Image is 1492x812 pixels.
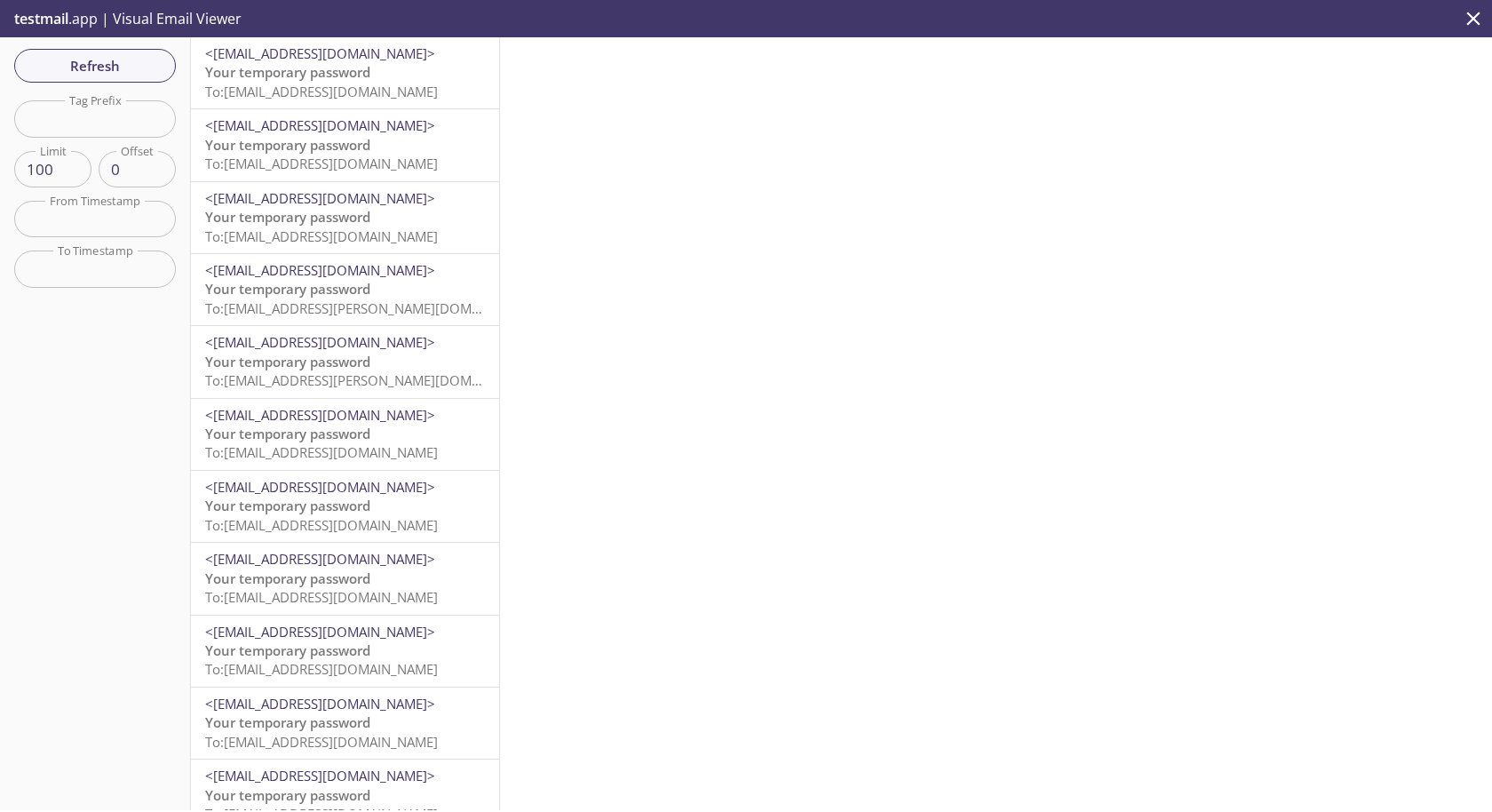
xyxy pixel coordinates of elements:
[205,660,438,678] span: To: [EMAIL_ADDRESS][DOMAIN_NAME]
[205,516,438,534] span: To: [EMAIL_ADDRESS][DOMAIN_NAME]
[205,733,438,751] span: To: [EMAIL_ADDRESS][DOMAIN_NAME]
[205,189,435,207] span: <[EMAIL_ADDRESS][DOMAIN_NAME]>
[191,471,499,542] div: <[EMAIL_ADDRESS][DOMAIN_NAME]>Your temporary passwordTo:[EMAIL_ADDRESS][DOMAIN_NAME]
[205,280,370,298] span: Your temporary password
[28,54,162,77] span: Refresh
[191,182,499,253] div: <[EMAIL_ADDRESS][DOMAIN_NAME]>Your temporary passwordTo:[EMAIL_ADDRESS][DOMAIN_NAME]
[205,371,540,389] span: To: [EMAIL_ADDRESS][PERSON_NAME][DOMAIN_NAME]
[205,44,435,62] span: <[EMAIL_ADDRESS][DOMAIN_NAME]>
[205,155,438,172] span: To: [EMAIL_ADDRESS][DOMAIN_NAME]
[191,543,499,614] div: <[EMAIL_ADDRESS][DOMAIN_NAME]>Your temporary passwordTo:[EMAIL_ADDRESS][DOMAIN_NAME]
[191,37,499,108] div: <[EMAIL_ADDRESS][DOMAIN_NAME]>Your temporary passwordTo:[EMAIL_ADDRESS][DOMAIN_NAME]
[205,569,370,587] span: Your temporary password
[205,695,435,712] span: <[EMAIL_ADDRESS][DOMAIN_NAME]>
[205,588,438,606] span: To: [EMAIL_ADDRESS][DOMAIN_NAME]
[205,299,540,317] span: To: [EMAIL_ADDRESS][PERSON_NAME][DOMAIN_NAME]
[191,399,499,470] div: <[EMAIL_ADDRESS][DOMAIN_NAME]>Your temporary passwordTo:[EMAIL_ADDRESS][DOMAIN_NAME]
[191,254,499,325] div: <[EMAIL_ADDRESS][DOMAIN_NAME]>Your temporary passwordTo:[EMAIL_ADDRESS][PERSON_NAME][DOMAIN_NAME]
[205,116,435,134] span: <[EMAIL_ADDRESS][DOMAIN_NAME]>
[191,109,499,180] div: <[EMAIL_ADDRESS][DOMAIN_NAME]>Your temporary passwordTo:[EMAIL_ADDRESS][DOMAIN_NAME]
[205,443,438,461] span: To: [EMAIL_ADDRESS][DOMAIN_NAME]
[205,227,438,245] span: To: [EMAIL_ADDRESS][DOMAIN_NAME]
[191,616,499,687] div: <[EMAIL_ADDRESS][DOMAIN_NAME]>Your temporary passwordTo:[EMAIL_ADDRESS][DOMAIN_NAME]
[205,497,370,514] span: Your temporary password
[205,136,370,154] span: Your temporary password
[205,333,435,351] span: <[EMAIL_ADDRESS][DOMAIN_NAME]>
[205,478,435,496] span: <[EMAIL_ADDRESS][DOMAIN_NAME]>
[14,49,176,83] button: Refresh
[205,641,370,659] span: Your temporary password
[205,63,370,81] span: Your temporary password
[205,83,438,100] span: To: [EMAIL_ADDRESS][DOMAIN_NAME]
[205,786,370,804] span: Your temporary password
[205,713,370,731] span: Your temporary password
[205,261,435,279] span: <[EMAIL_ADDRESS][DOMAIN_NAME]>
[14,9,68,28] span: testmail
[205,767,435,784] span: <[EMAIL_ADDRESS][DOMAIN_NAME]>
[205,208,370,226] span: Your temporary password
[205,623,435,641] span: <[EMAIL_ADDRESS][DOMAIN_NAME]>
[205,406,435,424] span: <[EMAIL_ADDRESS][DOMAIN_NAME]>
[205,425,370,442] span: Your temporary password
[205,353,370,370] span: Your temporary password
[191,326,499,397] div: <[EMAIL_ADDRESS][DOMAIN_NAME]>Your temporary passwordTo:[EMAIL_ADDRESS][PERSON_NAME][DOMAIN_NAME]
[205,550,435,568] span: <[EMAIL_ADDRESS][DOMAIN_NAME]>
[191,688,499,759] div: <[EMAIL_ADDRESS][DOMAIN_NAME]>Your temporary passwordTo:[EMAIL_ADDRESS][DOMAIN_NAME]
